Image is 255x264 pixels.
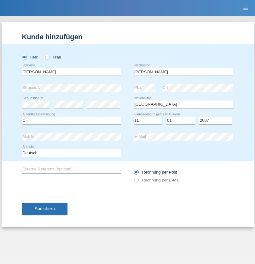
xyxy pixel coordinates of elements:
a: menu [239,6,252,10]
label: Frau [45,55,61,59]
input: Rechnung per E-Mail [134,178,138,186]
label: Rechnung per E-Mail [134,178,181,182]
button: Speichern [22,203,67,215]
span: Speichern [35,206,55,211]
input: Frau [45,55,49,59]
input: Herr [22,55,26,59]
h1: Kunde hinzufügen [22,33,233,41]
label: Rechnung per Post [134,170,177,175]
label: Herr [22,55,38,59]
i: menu [242,5,249,11]
input: Rechnung per Post [134,170,138,178]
